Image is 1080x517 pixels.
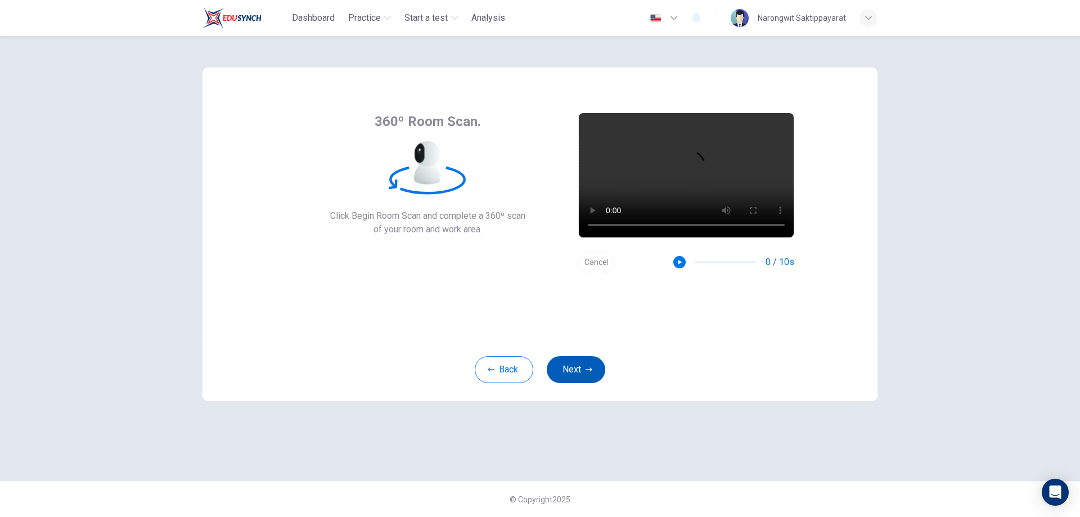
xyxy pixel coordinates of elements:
[404,11,448,25] span: Start a test
[1042,479,1069,506] div: Open Intercom Messenger
[202,7,262,29] img: Train Test logo
[758,11,846,25] div: Narongwit Saktippayarat
[400,8,462,28] button: Start a test
[202,7,287,29] a: Train Test logo
[330,223,525,236] span: of your room and work area.
[578,251,614,273] button: Cancel
[375,113,481,131] span: 360º Room Scan.
[292,11,335,25] span: Dashboard
[287,8,339,28] button: Dashboard
[330,209,525,223] span: Click Begin Room Scan and complete a 360º scan
[649,14,663,23] img: en
[475,356,533,383] button: Back
[766,255,794,269] span: 0 / 10s
[467,8,510,28] button: Analysis
[348,11,381,25] span: Practice
[510,495,570,504] span: © Copyright 2025
[471,11,505,25] span: Analysis
[344,8,395,28] button: Practice
[731,9,749,27] img: Profile picture
[547,356,605,383] button: Next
